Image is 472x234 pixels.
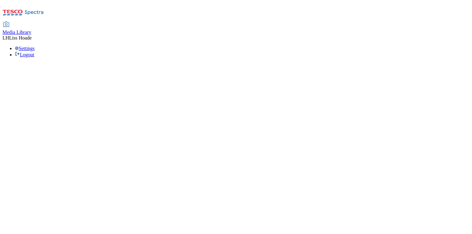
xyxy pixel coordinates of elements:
a: Media Library [2,22,31,35]
span: Media Library [2,30,31,35]
a: Settings [15,46,35,51]
span: LH [2,35,9,40]
span: Liss Hoade [9,35,31,40]
a: Logout [15,52,34,57]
